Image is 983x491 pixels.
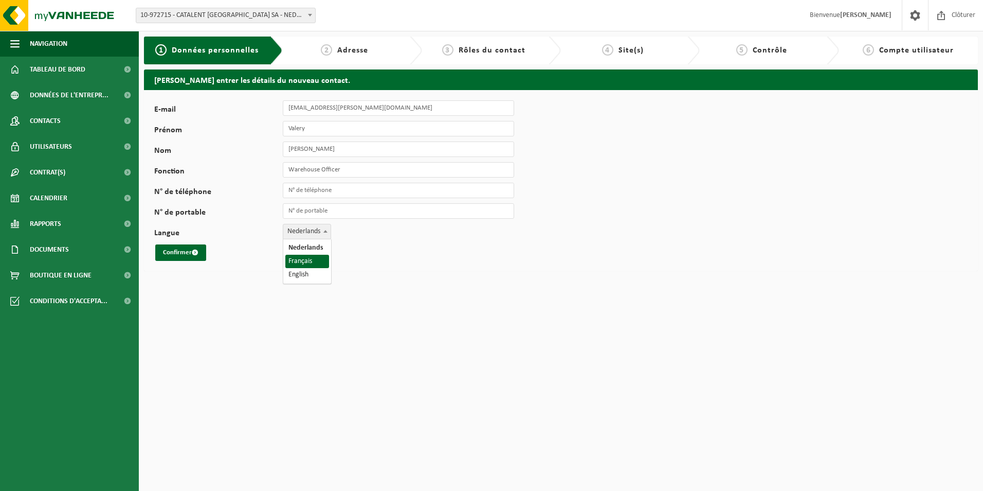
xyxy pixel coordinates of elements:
[840,11,891,19] strong: [PERSON_NAME]
[283,100,514,116] input: E-mail
[154,106,283,116] label: E-mail
[30,108,61,134] span: Contacts
[283,224,331,239] span: Nederlands
[285,268,329,282] li: English
[154,188,283,198] label: N° de téléphone
[283,121,514,136] input: Prénom
[30,134,72,160] span: Utilisateurs
[136,8,315,23] span: 10-972715 - CATALENT BELGIUM SA - NEDER-OVER-HEEMBEEK
[285,255,329,268] li: Français
[442,44,453,56] span: 3
[154,167,283,178] label: Fonction
[602,44,613,56] span: 4
[30,31,67,57] span: Navigation
[283,162,514,178] input: Fonction
[285,241,329,255] li: Nederlands
[172,46,259,55] span: Données personnelles
[30,82,108,108] span: Données de l'entrepr...
[321,44,332,56] span: 2
[283,203,514,219] input: N° de portable
[30,160,65,185] span: Contrat(s)
[753,46,787,55] span: Contrôle
[863,44,874,56] span: 6
[736,44,748,56] span: 5
[30,57,85,82] span: Tableau de bord
[459,46,525,55] span: Rôles du contact
[30,185,67,211] span: Calendrier
[154,126,283,136] label: Prénom
[30,288,107,314] span: Conditions d'accepta...
[144,69,978,90] h2: [PERSON_NAME] entrer les détails du nouveau contact.
[154,147,283,157] label: Nom
[154,208,283,219] label: N° de portable
[136,8,316,23] span: 10-972715 - CATALENT BELGIUM SA - NEDER-OVER-HEEMBEEK
[30,237,69,262] span: Documents
[155,44,167,56] span: 1
[283,183,514,198] input: N° de téléphone
[337,46,368,55] span: Adresse
[283,142,514,157] input: Nom
[879,46,954,55] span: Compte utilisateur
[618,46,644,55] span: Site(s)
[154,229,283,239] label: Langue
[155,244,206,261] button: Confirmer
[30,211,61,237] span: Rapports
[30,262,92,288] span: Boutique en ligne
